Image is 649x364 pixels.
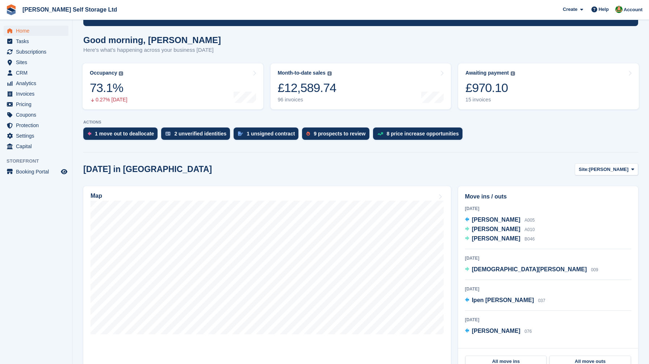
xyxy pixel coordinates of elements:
span: [PERSON_NAME] [472,226,520,232]
span: Storefront [7,158,72,165]
img: prospect-51fa495bee0391a8d652442698ab0144808aea92771e9ea1ae160a38d050c398.svg [306,131,310,136]
div: £12,589.74 [278,80,336,95]
span: Analytics [16,78,59,88]
a: menu [4,131,68,141]
img: price_increase_opportunities-93ffe204e8149a01c8c9dc8f82e8f89637d9d84a8eef4429ea346261dce0b2c0.svg [377,132,383,135]
a: 2 unverified identities [161,127,234,143]
img: icon-info-grey-7440780725fd019a000dd9b08b2336e03edf1995a4989e88bcd33f0948082b44.svg [327,71,332,76]
div: 1 move out to deallocate [95,131,154,137]
img: verify_identity-adf6edd0f0f0b5bbfe63781bf79b02c33cf7c696d77639b501bdc392416b5a36.svg [166,131,171,136]
a: [PERSON_NAME] A005 [465,216,535,225]
a: Month-to-date sales £12,589.74 96 invoices [271,63,451,109]
img: Joshua Wild [615,6,623,13]
div: [DATE] [465,255,631,262]
a: menu [4,78,68,88]
a: [PERSON_NAME] B046 [465,234,535,244]
a: 9 prospects to review [302,127,373,143]
h2: Move ins / outs [465,192,631,201]
div: 15 invoices [465,97,515,103]
a: 8 price increase opportunities [373,127,466,143]
div: Month-to-date sales [278,70,326,76]
p: Here's what's happening across your business [DATE] [83,46,221,54]
div: [DATE] [465,317,631,323]
span: Booking Portal [16,167,59,177]
a: Awaiting payment £970.10 15 invoices [458,63,639,109]
span: Coupons [16,110,59,120]
span: B046 [524,237,535,242]
div: 8 price increase opportunities [387,131,459,137]
a: menu [4,26,68,36]
a: menu [4,57,68,67]
span: Settings [16,131,59,141]
div: 96 invoices [278,97,336,103]
h2: [DATE] in [GEOGRAPHIC_DATA] [83,164,212,174]
span: A005 [524,218,535,223]
div: [DATE] [465,286,631,292]
span: 076 [524,329,532,334]
div: 1 unsigned contract [247,131,295,137]
div: 0.27% [DATE] [90,97,127,103]
span: CRM [16,68,59,78]
p: ACTIONS [83,120,638,125]
span: 037 [538,298,545,303]
span: Protection [16,120,59,130]
img: move_outs_to_deallocate_icon-f764333ba52eb49d3ac5e1228854f67142a1ed5810a6f6cc68b1a99e826820c5.svg [88,131,91,136]
span: Sites [16,57,59,67]
a: Preview store [60,167,68,176]
div: [DATE] [465,205,631,212]
span: A010 [524,227,535,232]
a: [PERSON_NAME] Self Storage Ltd [20,4,120,16]
span: Site: [579,166,589,173]
span: [DEMOGRAPHIC_DATA][PERSON_NAME] [472,266,587,272]
span: [PERSON_NAME] [472,235,520,242]
span: Invoices [16,89,59,99]
a: [PERSON_NAME] 076 [465,327,532,336]
a: menu [4,167,68,177]
a: Occupancy 73.1% 0.27% [DATE] [83,63,263,109]
div: 73.1% [90,80,127,95]
h1: Good morning, [PERSON_NAME] [83,35,221,45]
a: menu [4,99,68,109]
div: Occupancy [90,70,117,76]
img: stora-icon-8386f47178a22dfd0bd8f6a31ec36ba5ce8667c1dd55bd0f319d3a0aa187defe.svg [6,4,17,15]
div: 2 unverified identities [174,131,226,137]
a: [DEMOGRAPHIC_DATA][PERSON_NAME] 009 [465,265,598,275]
span: Tasks [16,36,59,46]
a: menu [4,47,68,57]
span: [PERSON_NAME] [589,166,628,173]
a: 1 move out to deallocate [83,127,161,143]
a: menu [4,110,68,120]
h2: Map [91,193,102,199]
span: Subscriptions [16,47,59,57]
a: 1 unsigned contract [234,127,302,143]
a: menu [4,36,68,46]
a: menu [4,89,68,99]
a: [PERSON_NAME] A010 [465,225,535,234]
button: Site: [PERSON_NAME] [575,163,638,175]
div: 9 prospects to review [314,131,365,137]
span: [PERSON_NAME] [472,328,520,334]
span: Ipen [PERSON_NAME] [472,297,534,303]
img: contract_signature_icon-13c848040528278c33f63329250d36e43548de30e8caae1d1a13099fd9432cc5.svg [238,131,243,136]
img: icon-info-grey-7440780725fd019a000dd9b08b2336e03edf1995a4989e88bcd33f0948082b44.svg [511,71,515,76]
span: Home [16,26,59,36]
span: Create [563,6,577,13]
a: Ipen [PERSON_NAME] 037 [465,296,545,305]
a: menu [4,141,68,151]
span: Help [599,6,609,13]
span: Account [624,6,642,13]
a: menu [4,68,68,78]
a: menu [4,120,68,130]
div: £970.10 [465,80,515,95]
div: Awaiting payment [465,70,509,76]
span: Capital [16,141,59,151]
span: Pricing [16,99,59,109]
span: 009 [591,267,598,272]
img: icon-info-grey-7440780725fd019a000dd9b08b2336e03edf1995a4989e88bcd33f0948082b44.svg [119,71,123,76]
span: [PERSON_NAME] [472,217,520,223]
